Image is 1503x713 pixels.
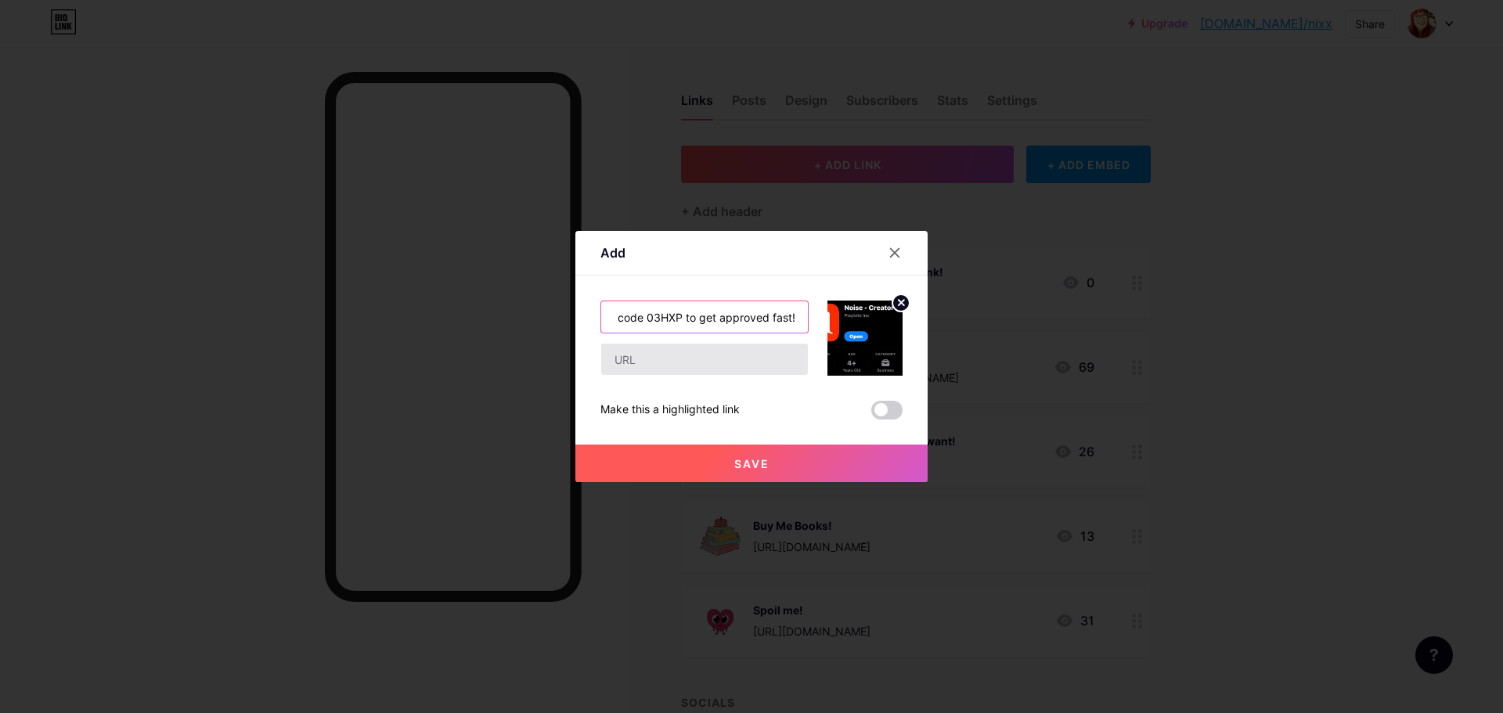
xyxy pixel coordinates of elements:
[601,344,808,375] input: URL
[600,243,625,262] div: Add
[601,301,808,333] input: Title
[600,401,740,420] div: Make this a highlighted link
[575,445,928,482] button: Save
[827,301,903,376] img: link_thumbnail
[734,457,770,470] span: Save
